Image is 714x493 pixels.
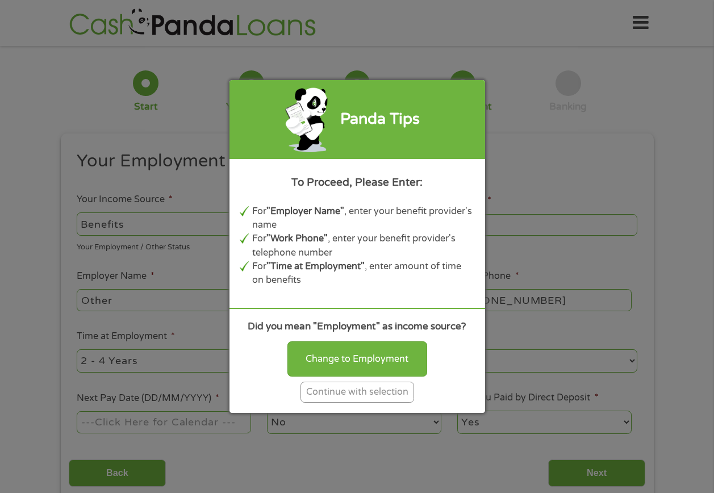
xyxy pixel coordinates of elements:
[284,85,330,154] img: green-panda-phone.png
[252,260,475,287] li: For , enter amount of time on benefits
[252,204,475,232] li: For , enter your benefit provider's name
[266,261,365,272] b: "Time at Employment"
[287,341,427,377] div: Change to Employment
[252,232,475,260] li: For , enter your benefit provider's telephone number
[266,206,344,217] b: "Employer Name"
[240,174,475,190] div: To Proceed, Please Enter:
[300,382,414,403] div: Continue with selection
[240,319,475,334] div: Did you mean "Employment" as income source?
[266,233,328,244] b: "Work Phone"
[340,108,420,131] div: Panda Tips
